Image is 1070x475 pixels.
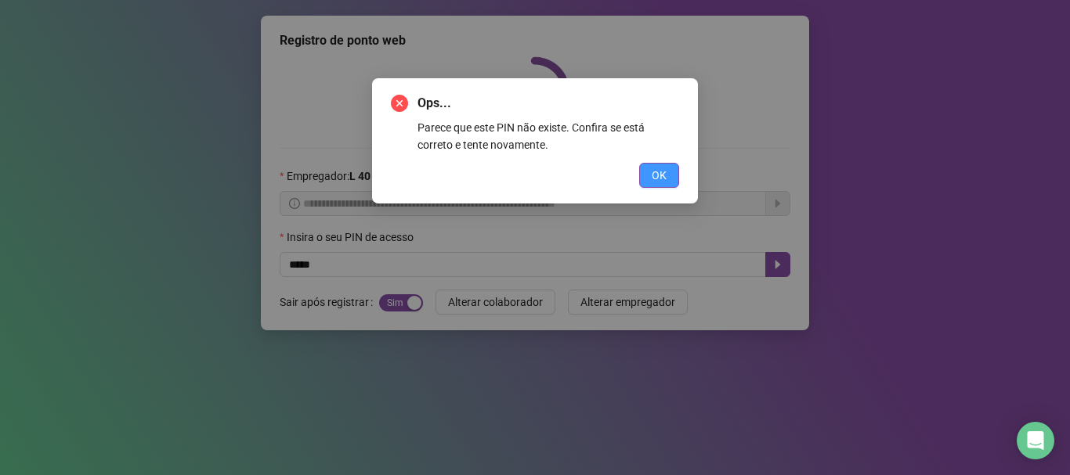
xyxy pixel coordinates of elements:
[391,95,408,112] span: close-circle
[418,94,679,113] span: Ops...
[1017,422,1054,459] div: Open Intercom Messenger
[418,119,679,153] div: Parece que este PIN não existe. Confira se está correto e tente novamente.
[639,163,679,188] button: OK
[652,167,667,184] span: OK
